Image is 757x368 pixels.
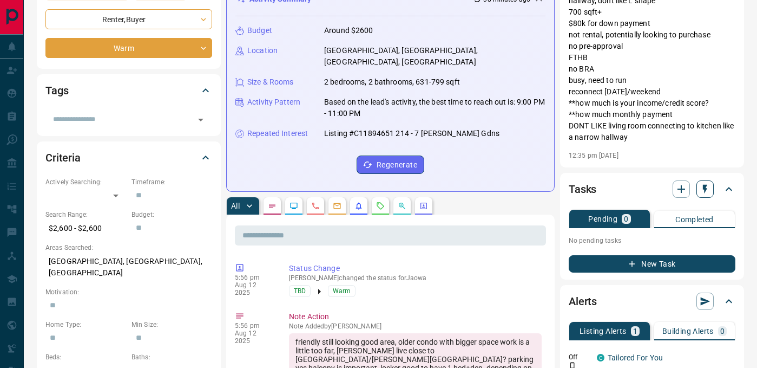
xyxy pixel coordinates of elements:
[247,76,294,88] p: Size & Rooms
[324,25,373,36] p: Around $2600
[624,215,628,223] p: 0
[289,263,542,274] p: Status Change
[45,243,212,253] p: Areas Searched:
[45,9,212,29] div: Renter , Buyer
[45,38,212,58] div: Warm
[569,293,597,310] h2: Alerts
[588,215,617,223] p: Pending
[235,322,273,330] p: 5:56 pm
[419,202,428,210] svg: Agent Actions
[45,145,212,171] div: Criteria
[569,152,618,159] p: 12:35 pm [DATE]
[294,286,306,296] span: TBD
[675,216,714,223] p: Completed
[597,354,604,361] div: condos.ca
[357,156,424,174] button: Regenerate
[45,253,212,282] p: [GEOGRAPHIC_DATA], [GEOGRAPHIC_DATA], [GEOGRAPHIC_DATA]
[289,311,542,322] p: Note Action
[311,202,320,210] svg: Calls
[131,210,212,219] p: Budget:
[231,202,240,210] p: All
[720,327,725,335] p: 0
[45,177,126,187] p: Actively Searching:
[247,25,272,36] p: Budget
[247,45,278,56] p: Location
[45,210,126,219] p: Search Range:
[569,180,596,198] h2: Tasks
[324,76,460,88] p: 2 bedrooms, 2 bathrooms, 631-799 sqft
[633,327,637,335] p: 1
[45,219,126,237] p: $2,600 - $2,600
[324,45,545,68] p: [GEOGRAPHIC_DATA], [GEOGRAPHIC_DATA], [GEOGRAPHIC_DATA], [GEOGRAPHIC_DATA]
[569,176,735,202] div: Tasks
[662,327,714,335] p: Building Alerts
[45,352,126,362] p: Beds:
[131,177,212,187] p: Timeframe:
[235,274,273,281] p: 5:56 pm
[608,353,663,362] a: Tailored For You
[131,352,212,362] p: Baths:
[131,320,212,330] p: Min Size:
[268,202,277,210] svg: Notes
[45,287,212,297] p: Motivation:
[247,96,300,108] p: Activity Pattern
[45,82,68,99] h2: Tags
[235,330,273,345] p: Aug 12 2025
[193,112,208,127] button: Open
[45,320,126,330] p: Home Type:
[333,202,341,210] svg: Emails
[324,96,545,119] p: Based on the lead's activity, the best time to reach out is: 9:00 PM - 11:00 PM
[569,233,735,249] p: No pending tasks
[289,202,298,210] svg: Lead Browsing Activity
[376,202,385,210] svg: Requests
[398,202,406,210] svg: Opportunities
[324,128,499,139] p: Listing #C11894651 214 - 7 [PERSON_NAME] Gdns
[569,255,735,273] button: New Task
[247,128,308,139] p: Repeated Interest
[289,274,542,282] p: [PERSON_NAME] changed the status for Jaowa
[235,281,273,296] p: Aug 12 2025
[45,149,81,166] h2: Criteria
[580,327,627,335] p: Listing Alerts
[569,352,590,362] p: Off
[45,78,212,104] div: Tags
[354,202,363,210] svg: Listing Alerts
[289,322,542,330] p: Note Added by [PERSON_NAME]
[569,288,735,314] div: Alerts
[333,286,351,296] span: Warm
